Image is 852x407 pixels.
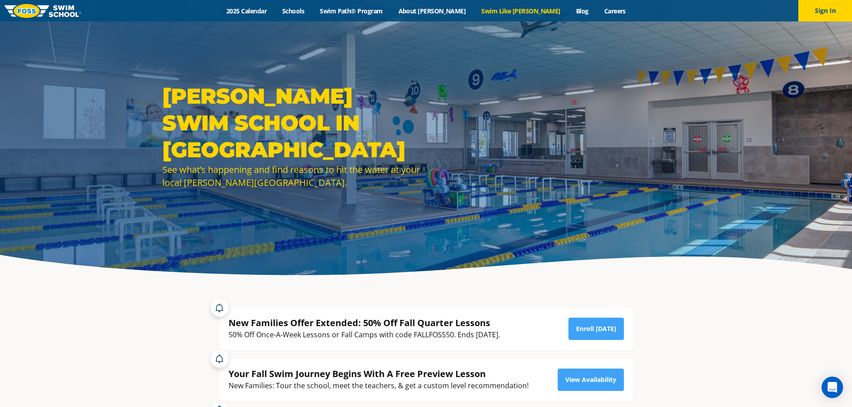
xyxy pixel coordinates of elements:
[275,7,312,15] a: Schools
[558,369,624,391] a: View Availability
[568,318,624,340] a: Enroll [DATE]
[312,7,390,15] a: Swim Path® Program
[568,7,596,15] a: Blog
[229,368,529,380] div: Your Fall Swim Journey Begins With A Free Preview Lesson
[229,380,529,392] div: New Families: Tour the school, meet the teachers, & get a custom level recommendation!
[596,7,633,15] a: Careers
[229,329,500,341] div: 50% Off Once-A-Week Lessons or Fall Camps with code FALLFOSS50. Ends [DATE].
[474,7,568,15] a: Swim Like [PERSON_NAME]
[390,7,474,15] a: About [PERSON_NAME]
[229,317,500,329] div: New Families Offer Extended: 50% Off Fall Quarter Lessons
[162,163,422,189] div: See what’s happening and find reasons to hit the water at your local [PERSON_NAME][GEOGRAPHIC_DATA].
[822,377,843,398] div: Open Intercom Messenger
[4,4,81,18] img: FOSS Swim School Logo
[162,83,422,163] h1: [PERSON_NAME] Swim School in [GEOGRAPHIC_DATA]
[219,7,275,15] a: 2025 Calendar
